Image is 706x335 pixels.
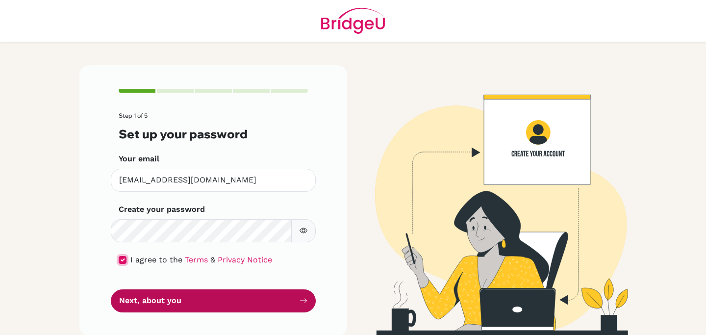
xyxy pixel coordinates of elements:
[119,204,205,215] label: Create your password
[185,255,208,264] a: Terms
[130,255,182,264] span: I agree to the
[111,289,316,312] button: Next, about you
[119,112,148,119] span: Step 1 of 5
[119,153,159,165] label: Your email
[218,255,272,264] a: Privacy Notice
[119,127,308,141] h3: Set up your password
[111,169,316,192] input: Insert your email*
[210,255,215,264] span: &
